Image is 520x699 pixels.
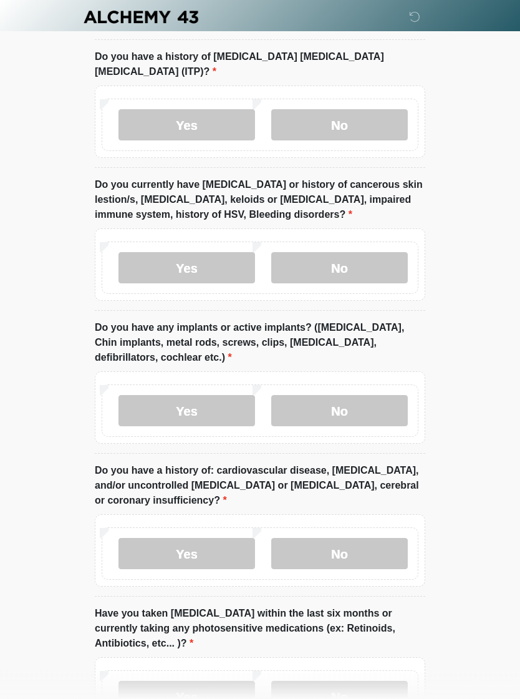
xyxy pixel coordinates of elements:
[95,50,425,80] label: Do you have a history of [MEDICAL_DATA] [MEDICAL_DATA] [MEDICAL_DATA] (ITP)?
[271,253,408,284] label: No
[118,396,255,427] label: Yes
[95,178,425,223] label: Do you currently have [MEDICAL_DATA] or history of cancerous skin lestion/s, [MEDICAL_DATA], kelo...
[271,396,408,427] label: No
[271,539,408,570] label: No
[95,607,425,652] label: Have you taken [MEDICAL_DATA] within the last six months or currently taking any photosensitive m...
[95,464,425,509] label: Do you have a history of: cardiovascular disease, [MEDICAL_DATA], and/or uncontrolled [MEDICAL_DA...
[271,110,408,141] label: No
[118,110,255,141] label: Yes
[95,321,425,366] label: Do you have any implants or active implants? ([MEDICAL_DATA], Chin implants, metal rods, screws, ...
[118,253,255,284] label: Yes
[118,539,255,570] label: Yes
[82,9,200,25] img: Alchemy 43 Logo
